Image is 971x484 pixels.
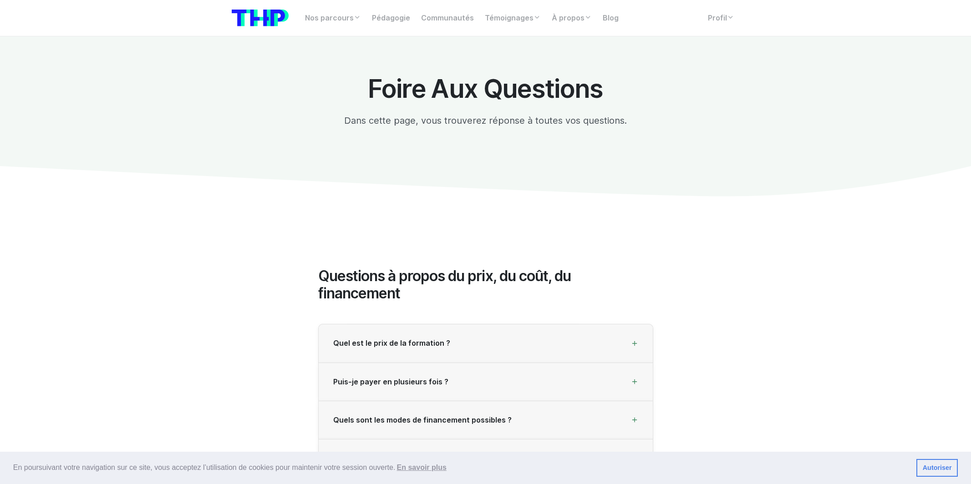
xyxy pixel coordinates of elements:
span: Quel est le prix de la formation ? [333,339,450,348]
a: Blog [597,9,624,27]
a: Nos parcours [300,9,366,27]
img: logo [232,10,289,26]
a: Témoignages [479,9,546,27]
a: learn more about cookies [395,461,448,474]
h1: Foire Aux Questions [318,75,653,103]
span: En poursuivant votre navigation sur ce site, vous acceptez l’utilisation de cookies pour mainteni... [13,461,909,474]
a: À propos [546,9,597,27]
a: Pédagogie [366,9,416,27]
h2: Questions à propos du prix, du coût, du financement [318,267,653,302]
a: Profil [702,9,740,27]
p: Dans cette page, vous trouverez réponse à toutes vos questions. [318,114,653,127]
span: Quels sont les modes de financement possibles ? [333,416,512,424]
span: Puis-je payer en plusieurs fois ? [333,378,448,386]
a: Communautés [416,9,479,27]
a: dismiss cookie message [916,459,958,477]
